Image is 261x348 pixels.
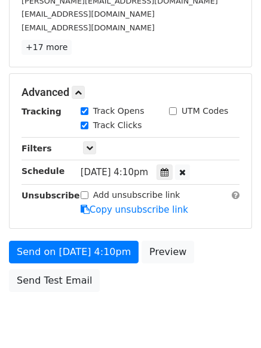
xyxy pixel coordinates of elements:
span: [DATE] 4:10pm [81,167,148,178]
iframe: Chat Widget [201,291,261,348]
h5: Advanced [22,86,239,99]
strong: Tracking [22,107,62,116]
strong: Unsubscribe [22,191,80,200]
strong: Filters [22,144,52,153]
a: Copy unsubscribe link [81,204,188,215]
small: [EMAIL_ADDRESS][DOMAIN_NAME] [22,23,155,32]
a: +17 more [22,40,72,55]
a: Send Test Email [9,269,100,292]
label: Track Opens [93,105,145,117]
label: Add unsubscribe link [93,189,180,201]
strong: Schedule [22,166,65,176]
label: Track Clicks [93,119,142,132]
a: Send on [DATE] 4:10pm [9,241,139,263]
small: [EMAIL_ADDRESS][DOMAIN_NAME] [22,10,155,18]
label: UTM Codes [182,105,228,117]
a: Preview [142,241,194,263]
